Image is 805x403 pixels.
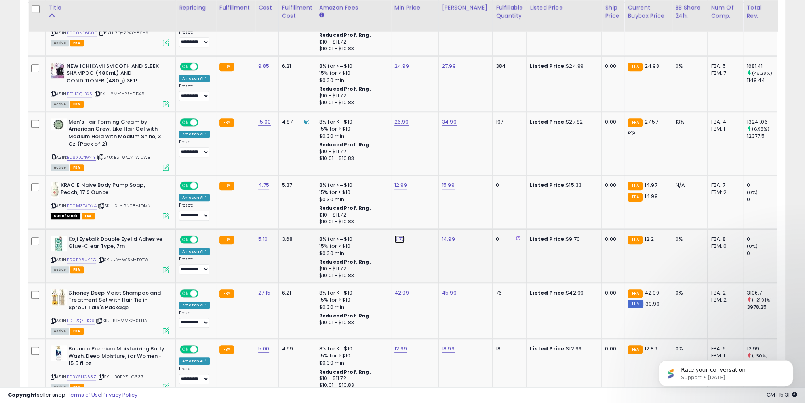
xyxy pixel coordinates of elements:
small: FBA [219,118,234,127]
b: NEW ICHIKAMI SMOOTH AND SLEEK SHAMPOO (480mL) AND CONDITIONER (480g) SET! [67,63,163,87]
span: 14.99 [645,192,658,200]
div: Preset: [179,139,210,157]
div: Num of Comp. [711,4,740,20]
div: Listed Price [530,4,598,12]
div: $0.30 min [319,304,385,311]
span: OFF [197,346,210,353]
span: OFF [197,63,210,70]
small: FBA [219,182,234,190]
span: 27.57 [645,118,658,125]
small: (6.98%) [752,126,769,132]
small: FBA [628,345,642,354]
span: ON [181,182,190,189]
span: 12.2 [645,235,654,243]
div: $0.30 min [319,133,385,140]
span: OFF [197,119,210,125]
div: 15% for > $10 [319,243,385,250]
small: (0%) [746,189,757,196]
span: All listings currently available for purchase on Amazon [51,266,69,273]
span: 24.98 [645,62,659,70]
span: | SKU: 7Q-Z24X-8SY9 [98,30,148,36]
a: Privacy Policy [103,391,137,399]
div: $0.30 min [319,359,385,367]
div: 13% [675,118,701,125]
a: 12.99 [394,181,407,189]
div: 3.68 [282,236,310,243]
div: Fulfillment [219,4,251,12]
div: $10.01 - $10.83 [319,155,385,162]
div: Amazon AI * [179,357,210,365]
a: 9.85 [258,62,269,70]
div: 6.21 [282,63,310,70]
div: 0.00 [605,182,618,189]
span: FBA [70,266,84,273]
div: $10.01 - $10.83 [319,46,385,52]
span: | SKU: BS-8KC7-WUWB [97,154,150,160]
div: 0.00 [605,118,618,125]
div: Preset: [179,310,210,328]
img: 41ZtGxyBPRL._SL40_.jpg [51,63,65,78]
b: Reduced Prof. Rng. [319,259,371,265]
div: 197 [496,118,520,125]
div: $10.01 - $10.83 [319,319,385,326]
b: Listed Price: [530,62,566,70]
div: $42.99 [530,289,596,297]
div: Preset: [179,257,210,274]
small: (-21.91%) [752,297,772,303]
span: OFF [197,236,210,243]
span: ON [181,346,190,353]
span: | SKU: BK-MMX2-SLHA [96,317,147,324]
div: FBA: 8 [711,236,737,243]
div: 0.00 [605,345,618,352]
a: 45.99 [442,289,457,297]
a: 24.99 [394,62,409,70]
div: 15% for > $10 [319,297,385,304]
span: | SKU: JV-W13M-T9TW [97,257,148,263]
div: FBM: 0 [711,243,737,250]
a: B00FR6UYEO [67,257,96,263]
b: KRACIE Naive Body Pump Soap, Peach, 17.9 Ounce [61,182,157,198]
b: Reduced Prof. Rng. [319,86,371,92]
small: FBA [628,289,642,298]
span: 12.89 [645,345,657,352]
div: 0 [496,236,520,243]
span: | SKU: B0BYSHC63Z [97,374,144,380]
span: All listings currently available for purchase on Amazon [51,101,69,108]
div: Fulfillment Cost [282,4,312,20]
div: Amazon AI * [179,302,210,309]
div: $0.30 min [319,196,385,203]
div: seller snap | | [8,392,137,399]
div: 8% for <= $10 [319,236,385,243]
div: $27.82 [530,118,596,125]
b: Reduced Prof. Rng. [319,141,371,148]
span: OFF [197,182,210,189]
b: Reduced Prof. Rng. [319,369,371,375]
div: 1149.44 [746,77,778,84]
div: [PERSON_NAME] [442,4,489,12]
b: &honey Deep Moist Shampoo and Treatment Set with Hair Tie in Sprout Talk's Package [69,289,165,314]
span: | SKU: XH-9N08-JDMN [98,203,151,209]
img: 31dg9iDenAL._SL40_.jpg [51,182,59,198]
div: 8% for <= $10 [319,63,385,70]
div: 0 [496,182,520,189]
span: ON [181,236,190,243]
div: Title [49,4,172,12]
small: Amazon Fees. [319,12,324,19]
div: $10.01 - $10.83 [319,99,385,106]
div: 15% for > $10 [319,189,385,196]
div: ASIN: [51,118,169,170]
div: Preset: [179,366,210,384]
small: FBA [628,182,642,190]
span: 42.99 [645,289,659,297]
img: 41KV0xdXbcL._SL40_.jpg [51,118,67,130]
div: 13241.06 [746,118,778,125]
a: 5.10 [258,235,268,243]
div: 0 [746,196,778,203]
a: 15.99 [442,181,455,189]
div: $24.99 [530,63,596,70]
small: FBA [628,236,642,244]
div: Current Buybox Price [628,4,668,20]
